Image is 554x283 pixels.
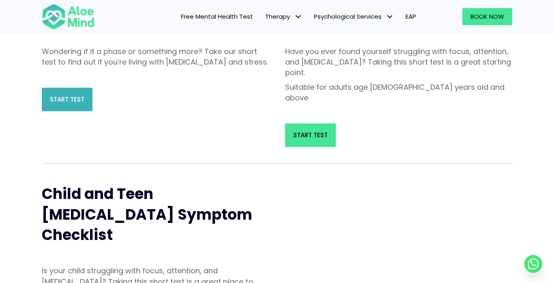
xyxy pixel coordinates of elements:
a: Whatsapp [524,255,542,273]
a: Free Mental Health Test [175,8,259,25]
a: EAP [399,8,422,25]
span: Child and Teen [MEDICAL_DATA] Symptom Checklist [42,184,252,245]
p: Wondering if it a phase or something more? Take our short test to find out if you’re living with ... [42,46,269,67]
span: EAP [406,12,416,21]
a: Psychological ServicesPsychological Services: submenu [308,8,399,25]
img: Aloe mind Logo [42,3,94,30]
span: Start Test [50,95,84,104]
span: Free Mental Health Test [181,12,253,21]
span: Book Now [470,12,504,21]
a: TherapyTherapy: submenu [259,8,308,25]
span: Psychological Services [314,12,393,21]
a: Book Now [462,8,512,25]
p: Have you ever found yourself struggling with focus, attention, and [MEDICAL_DATA]? Taking this sh... [285,46,512,78]
span: Start Test [293,131,328,139]
a: Start Test [42,88,92,111]
p: Suitable for adults age [DEMOGRAPHIC_DATA] years old and above [285,82,512,103]
nav: Menu [105,8,422,25]
span: Therapy: submenu [292,11,304,23]
span: Therapy [265,12,302,21]
a: Start Test [285,123,336,147]
span: Psychological Services: submenu [384,11,395,23]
